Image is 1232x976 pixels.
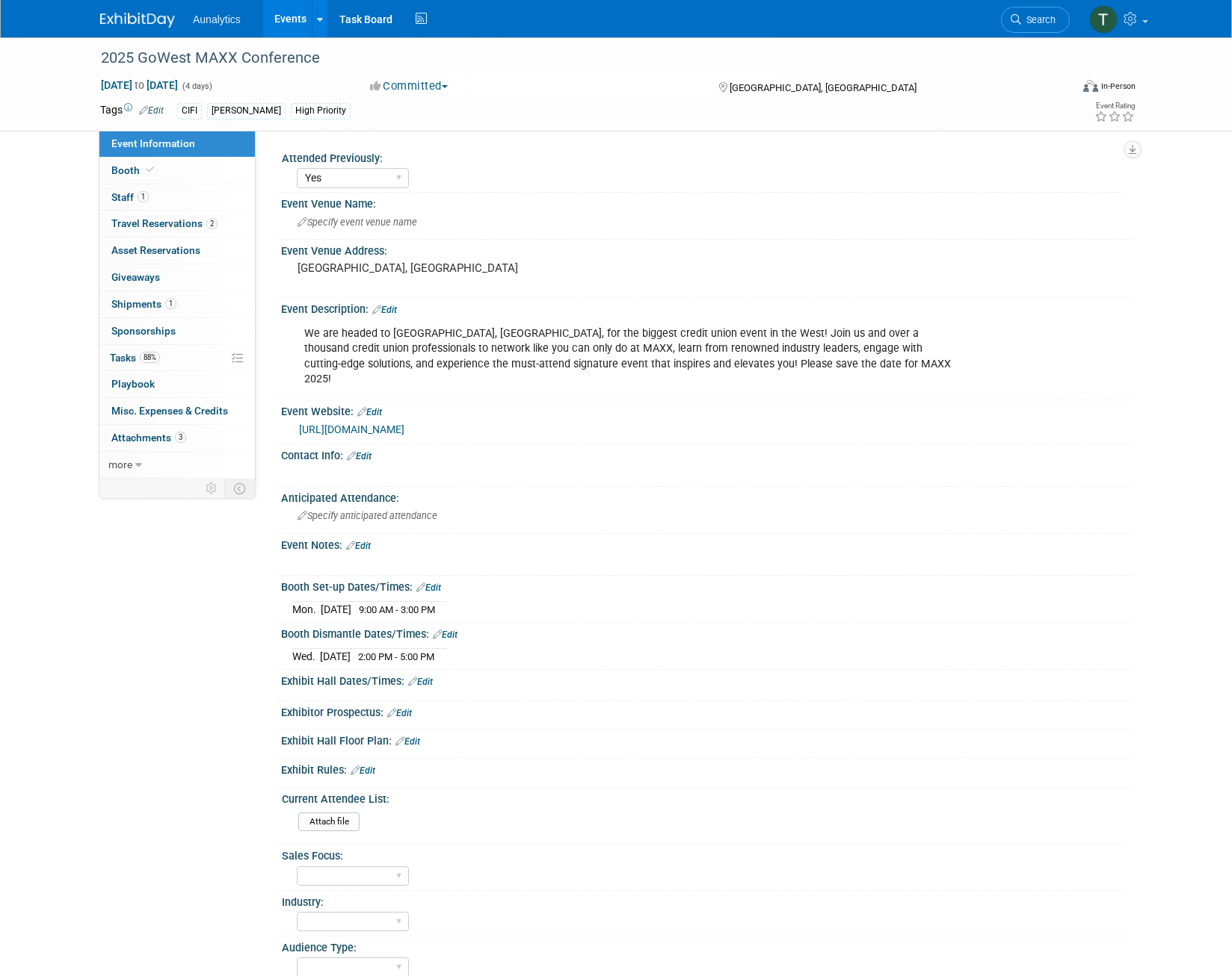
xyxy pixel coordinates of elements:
a: Edit [372,305,397,315]
div: Industry: [282,891,1125,910]
div: Event Venue Address: [281,240,1132,258]
span: 3 [175,432,186,443]
a: Edit [433,630,458,640]
div: Event Description: [281,298,1132,317]
span: Asset Reservations [111,244,200,256]
a: Edit [395,736,420,747]
a: Travel Reservations2 [99,211,255,237]
div: Anticipated Attendance: [281,487,1132,506]
a: Edit [139,105,164,116]
a: Asset Reservations [99,237,255,264]
div: Current Attendee List: [282,788,1125,806]
a: Edit [387,708,412,718]
span: 88% [140,352,160,363]
a: Giveaways [99,264,255,290]
span: Attachments [111,432,186,444]
span: Specify anticipated attendance [298,510,437,521]
a: Edit [357,407,382,417]
i: Booth reservation complete [147,166,154,174]
button: Committed [365,78,454,94]
a: Edit [416,582,441,593]
span: 9:00 AM - 3:00 PM [359,604,435,615]
span: 2:00 PM - 5:00 PM [358,651,434,662]
span: Aunalytics [193,13,241,25]
td: Personalize Event Tab Strip [199,479,225,498]
div: We are headed to [GEOGRAPHIC_DATA], [GEOGRAPHIC_DATA], for the biggest credit union event in the ... [294,319,967,394]
span: more [108,459,132,470]
span: Event Information [111,137,195,149]
div: Event Venue Name: [281,193,1132,211]
a: Sponsorships [99,318,255,344]
div: Sales Focus: [282,845,1125,863]
img: Format-Inperson.png [1083,80,1098,92]
span: Shipments [111,298,176,310]
span: Tasks [110,352,160,364]
div: Booth Dismantle Dates/Times: [281,623,1132,642]
a: Shipments1 [99,291,255,317]
td: Mon. [292,601,321,617]
td: [DATE] [320,648,351,664]
div: Event Notes: [281,534,1132,553]
span: Travel Reservations [111,217,218,229]
div: Attended Previously: [282,147,1125,166]
span: [GEOGRAPHIC_DATA], [GEOGRAPHIC_DATA] [730,82,917,93]
a: Edit [347,451,372,461]
div: Exhibit Hall Dates/Times: [281,670,1132,689]
div: In-Person [1100,81,1136,92]
div: Exhibitor Prospectus: [281,701,1132,721]
pre: [GEOGRAPHIC_DATA], [GEOGRAPHIC_DATA] [298,261,619,275]
span: Sponsorships [111,325,176,337]
a: Event Information [99,131,255,157]
a: Booth [99,158,255,184]
a: Edit [351,765,375,776]
div: CIFI [177,103,202,119]
span: [DATE] [DATE] [100,78,179,92]
td: Toggle Event Tabs [225,479,256,498]
span: Playbook [111,378,155,390]
span: Giveaways [111,271,160,283]
span: Staff [111,191,149,203]
div: High Priority [291,103,351,119]
span: 1 [138,191,149,202]
div: Booth Set-up Dates/Times: [281,576,1132,595]
td: [DATE] [321,601,351,617]
div: Exhibit Rules: [281,759,1132,778]
span: to [132,79,147,91]
a: Edit [408,677,433,687]
a: Tasks88% [99,345,255,371]
div: Event Website: [281,400,1132,420]
a: [URL][DOMAIN_NAME] [299,423,404,435]
a: Edit [346,541,371,551]
div: [PERSON_NAME] [207,103,286,119]
td: Tags [100,102,164,119]
a: Staff1 [99,184,255,211]
td: Wed. [292,648,320,664]
div: Event Format [982,78,1136,100]
div: Event Rating [1094,102,1135,110]
span: Search [1021,14,1056,25]
span: (4 days) [181,81,212,91]
span: Misc. Expenses & Credits [111,405,228,417]
span: 1 [165,298,176,309]
img: Tim Killilea [1089,5,1118,34]
a: more [99,452,255,478]
span: Booth [111,164,157,176]
a: Attachments3 [99,425,255,451]
a: Playbook [99,371,255,397]
a: Search [1001,7,1070,33]
div: 2025 GoWest MAXX Conference [96,45,1047,72]
span: 2 [206,218,218,229]
div: Audience Type: [282,936,1125,955]
div: Exhibit Hall Floor Plan: [281,730,1132,749]
img: ExhibitDay [100,13,175,28]
div: Contact Info: [281,444,1132,464]
span: Specify event venue name [298,217,417,228]
a: Misc. Expenses & Credits [99,398,255,424]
